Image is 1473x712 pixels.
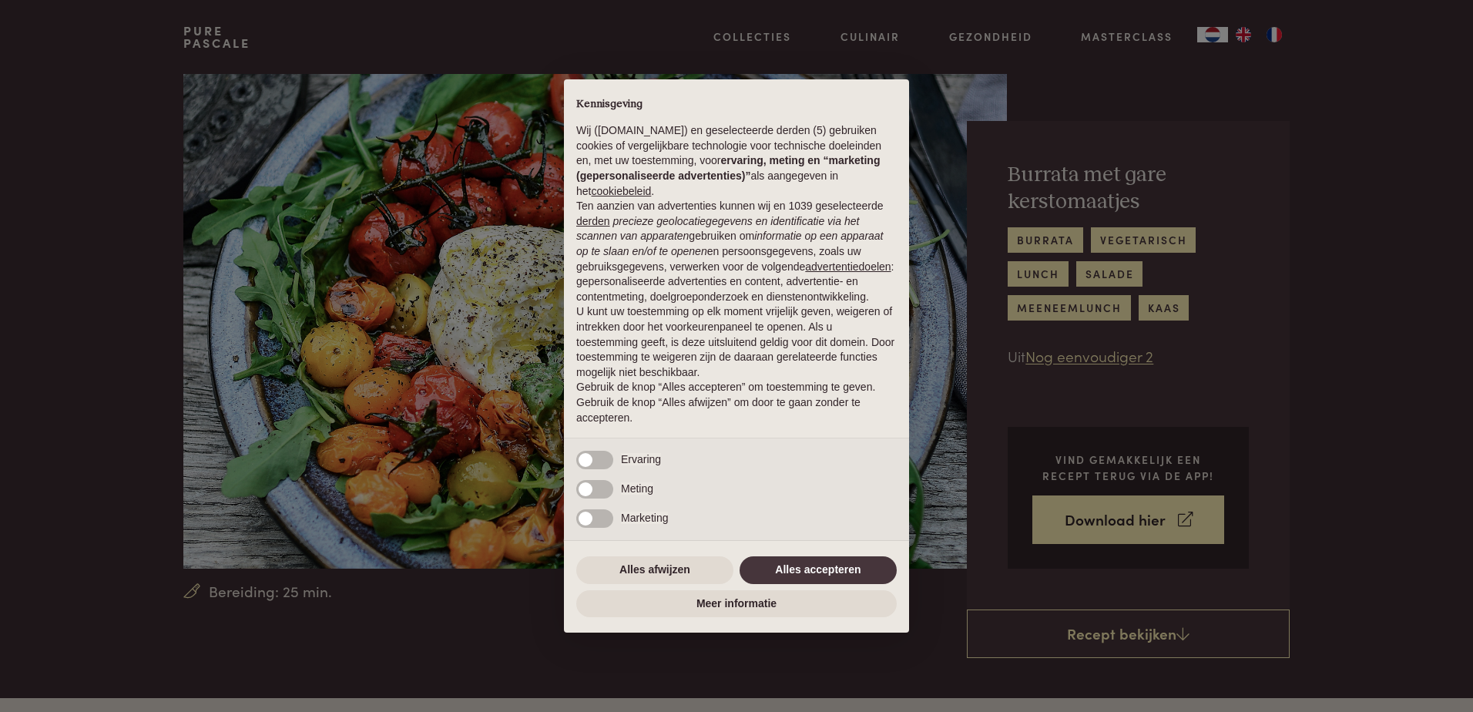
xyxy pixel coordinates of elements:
[576,590,897,618] button: Meer informatie
[576,214,610,230] button: derden
[576,556,733,584] button: Alles afwijzen
[576,215,859,243] em: precieze geolocatiegegevens en identificatie via het scannen van apparaten
[805,260,891,275] button: advertentiedoelen
[591,185,651,197] a: cookiebeleid
[740,556,897,584] button: Alles accepteren
[576,98,897,112] h2: Kennisgeving
[621,512,668,524] span: Marketing
[576,380,897,425] p: Gebruik de knop “Alles accepteren” om toestemming te geven. Gebruik de knop “Alles afwijzen” om d...
[576,154,880,182] strong: ervaring, meting en “marketing (gepersonaliseerde advertenties)”
[576,304,897,380] p: U kunt uw toestemming op elk moment vrijelijk geven, weigeren of intrekken door het voorkeurenpan...
[576,123,897,199] p: Wij ([DOMAIN_NAME]) en geselecteerde derden (5) gebruiken cookies of vergelijkbare technologie vo...
[576,230,884,257] em: informatie op een apparaat op te slaan en/of te openen
[621,453,661,465] span: Ervaring
[576,199,897,304] p: Ten aanzien van advertenties kunnen wij en 1039 geselecteerde gebruiken om en persoonsgegevens, z...
[621,482,653,495] span: Meting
